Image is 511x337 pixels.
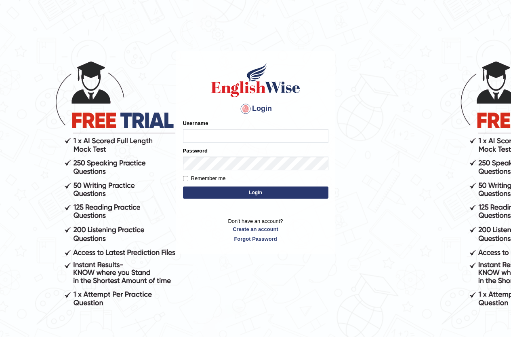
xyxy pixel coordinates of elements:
a: Create an account [183,225,328,233]
label: Password [183,147,208,155]
input: Remember me [183,176,188,181]
label: Username [183,119,208,127]
img: Logo of English Wise sign in for intelligent practice with AI [210,62,302,98]
label: Remember me [183,174,226,182]
h4: Login [183,102,328,115]
button: Login [183,187,328,199]
p: Don't have an account? [183,217,328,242]
a: Forgot Password [183,235,328,243]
